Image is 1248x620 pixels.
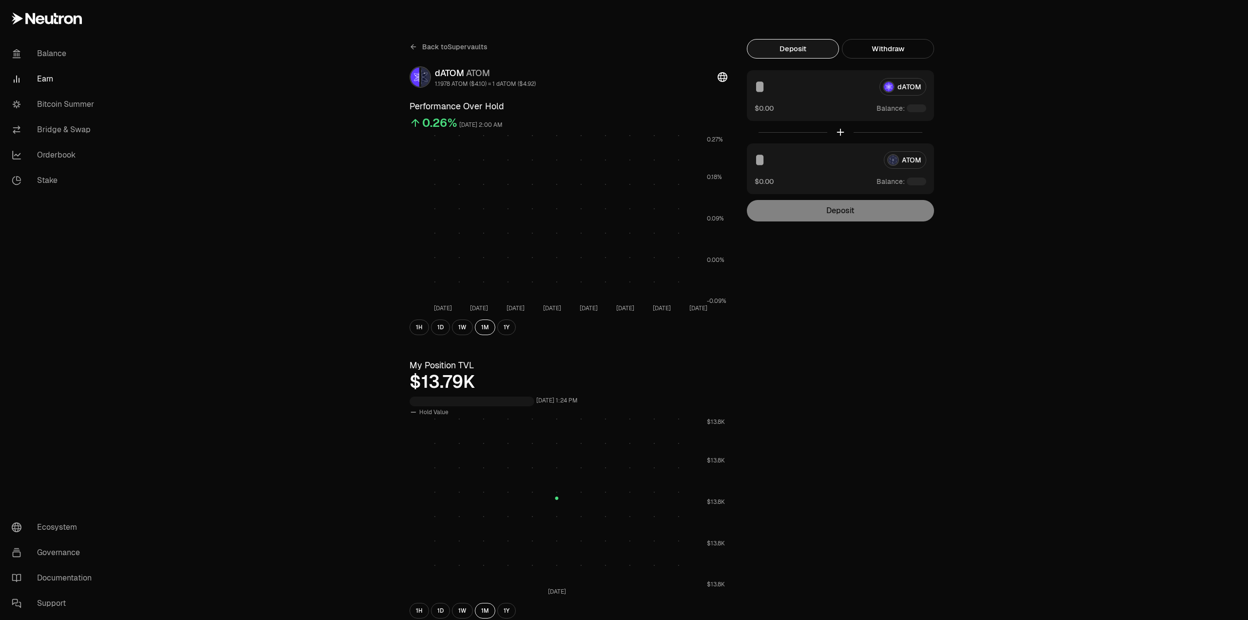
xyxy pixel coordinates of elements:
button: 1W [452,603,473,619]
tspan: [DATE] [507,304,525,312]
span: Back to Supervaults [422,42,487,52]
tspan: [DATE] [689,304,707,312]
button: 1Y [497,320,516,335]
tspan: $13.8K [707,540,725,547]
a: Ecosystem [4,515,105,540]
button: 1D [431,603,450,619]
div: dATOM [435,66,536,80]
img: ATOM Logo [421,67,430,87]
button: 1M [475,320,495,335]
tspan: 0.18% [707,173,722,181]
tspan: [DATE] [470,304,488,312]
button: 1M [475,603,495,619]
span: Hold Value [419,408,448,416]
tspan: $13.8K [707,498,725,506]
tspan: [DATE] [653,304,671,312]
tspan: $13.8K [707,457,725,464]
div: [DATE] 2:00 AM [459,120,503,131]
div: $13.79K [409,372,727,392]
div: 0.26% [422,115,457,131]
tspan: 0.27% [707,136,723,143]
a: Bitcoin Summer [4,92,105,117]
a: Governance [4,540,105,565]
a: Balance [4,41,105,66]
span: Balance: [877,103,905,113]
span: Balance: [877,177,905,186]
tspan: [DATE] [580,304,598,312]
tspan: [DATE] [548,588,566,596]
tspan: 0.00% [707,256,724,264]
tspan: [DATE] [616,304,634,312]
tspan: 0.09% [707,215,724,222]
span: ATOM [466,67,490,79]
button: 1D [431,320,450,335]
div: [DATE] 1:24 PM [536,395,578,406]
button: 1H [409,603,429,619]
button: $0.00 [755,177,774,186]
img: dATOM Logo [410,67,419,87]
a: Orderbook [4,142,105,168]
tspan: [DATE] [434,304,452,312]
button: Withdraw [842,39,934,59]
a: Back toSupervaults [409,39,487,55]
button: 1W [452,320,473,335]
a: Support [4,591,105,616]
button: 1Y [497,603,516,619]
tspan: [DATE] [543,304,561,312]
h3: My Position TVL [409,359,727,372]
a: Earn [4,66,105,92]
tspan: -0.09% [707,297,726,305]
button: 1H [409,320,429,335]
a: Bridge & Swap [4,117,105,142]
div: 1.1978 ATOM ($4.10) = 1 dATOM ($4.92) [435,80,536,88]
button: $0.00 [755,103,774,113]
button: Deposit [747,39,839,59]
a: Stake [4,168,105,193]
tspan: $13.8K [707,418,725,426]
h3: Performance Over Hold [409,100,727,113]
a: Documentation [4,565,105,591]
tspan: $13.8K [707,580,725,588]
